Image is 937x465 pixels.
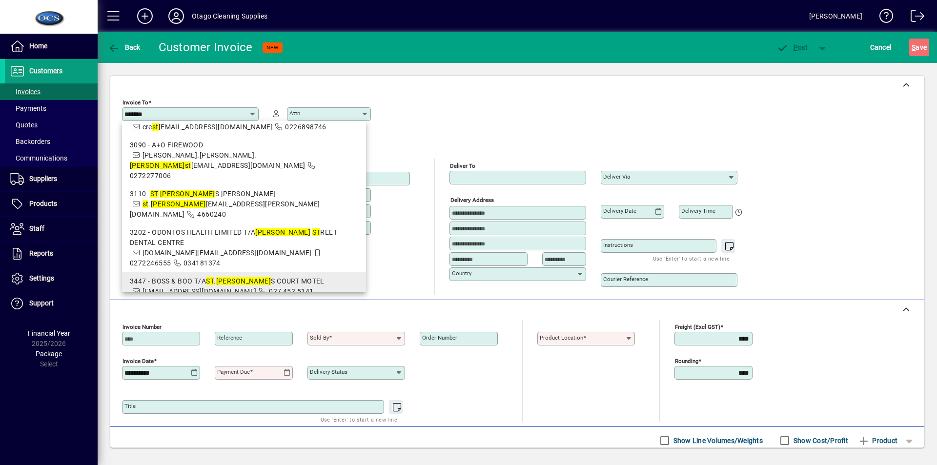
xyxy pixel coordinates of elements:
button: Product [853,432,902,449]
button: Cancel [868,39,894,56]
mat-label: Invoice To [122,99,148,106]
span: Quotes [10,121,38,129]
span: Invoices [10,88,41,96]
em: st [185,162,191,169]
span: Support [29,299,54,307]
span: Customers [29,67,62,75]
em: ST [206,277,214,285]
span: P [794,43,798,51]
div: 3110 - S [PERSON_NAME] [130,189,358,199]
mat-label: Rounding [675,358,698,364]
span: Financial Year [28,329,70,337]
div: 3090 - A+O FIREWOOD [130,140,358,150]
button: Back [105,39,143,56]
span: [DOMAIN_NAME][EMAIL_ADDRESS][DOMAIN_NAME] [143,249,312,257]
mat-label: Courier Reference [603,276,648,283]
mat-label: Deliver To [450,162,475,169]
span: 034181374 [183,259,221,267]
mat-option: 3110 - ST JOHNS CHURCH ROSLYN [122,185,366,223]
em: [PERSON_NAME] [160,190,215,198]
a: Products [5,192,98,216]
span: Cancel [870,40,892,55]
a: Knowledge Base [872,2,894,34]
em: ST [150,190,159,198]
mat-label: Invoice date [122,358,154,364]
mat-hint: Use 'Enter' to start a new line [653,253,730,264]
span: Suppliers [29,175,57,182]
mat-label: Order number [422,334,457,341]
span: Reports [29,249,53,257]
span: Communications [10,154,67,162]
a: Settings [5,266,98,291]
mat-label: Attn [289,110,300,117]
mat-label: Invoice number [122,323,162,330]
div: Otago Cleaning Supplies [192,8,267,24]
mat-label: Title [124,403,136,409]
em: st [152,123,159,131]
a: Support [5,291,98,316]
mat-option: 3202 - ODONTOS HEALTH LIMITED T/A JOHN STREET DENTAL CENTRE [122,223,366,272]
a: Suppliers [5,167,98,191]
span: Package [36,350,62,358]
div: [PERSON_NAME] [809,8,862,24]
a: Logout [903,2,925,34]
span: Products [29,200,57,207]
em: [PERSON_NAME] [130,162,185,169]
span: ost [776,43,808,51]
div: 3202 - ODONTOS HEALTH LIMITED T/A REET DENTAL CENTRE [130,227,358,248]
mat-label: Instructions [603,242,633,248]
mat-label: Product location [540,334,583,341]
span: 0226898746 [285,123,326,131]
span: . [EMAIL_ADDRESS][PERSON_NAME][DOMAIN_NAME] [130,200,320,218]
mat-label: Sold by [310,334,329,341]
em: [PERSON_NAME] [151,200,206,208]
span: NEW [266,44,279,51]
mat-option: 3090 - A+O FIREWOOD [122,136,366,185]
span: 0272277006 [130,172,171,180]
span: ave [912,40,927,55]
mat-label: Deliver via [603,173,630,180]
mat-option: 3447 - BOSS & BOO T/A ST. JOHNS COURT MOTEL [122,272,366,301]
span: Product [858,433,897,448]
div: Customer Invoice [159,40,253,55]
mat-label: Country [452,270,471,277]
em: [PERSON_NAME] [255,228,310,236]
em: st [143,200,149,208]
span: 0272246555 [130,259,171,267]
span: Staff [29,224,44,232]
span: Settings [29,274,54,282]
span: Home [29,42,47,50]
span: cre [EMAIL_ADDRESS][DOMAIN_NAME] [143,123,273,131]
a: Quotes [5,117,98,133]
label: Show Cost/Profit [792,436,848,445]
app-page-header-button: Back [98,39,151,56]
label: Show Line Volumes/Weights [672,436,763,445]
button: Post [772,39,813,56]
span: Backorders [10,138,50,145]
span: 4660240 [197,210,226,218]
a: Invoices [5,83,98,100]
a: Reports [5,242,98,266]
span: [PERSON_NAME].[PERSON_NAME]. [EMAIL_ADDRESS][DOMAIN_NAME] [130,151,306,169]
mat-label: Delivery time [681,207,715,214]
span: Payments [10,104,46,112]
a: Home [5,34,98,59]
em: ST [312,228,321,236]
a: Payments [5,100,98,117]
button: Profile [161,7,192,25]
div: 3447 - BOSS & BOO T/A . S COURT MOTEL [130,276,358,286]
mat-label: Payment due [217,368,250,375]
button: Add [129,7,161,25]
mat-label: Freight (excl GST) [675,323,720,330]
a: Staff [5,217,98,241]
mat-hint: Use 'Enter' to start a new line [321,414,397,425]
button: Save [909,39,929,56]
mat-label: Delivery date [603,207,636,214]
a: Communications [5,150,98,166]
span: S [912,43,916,51]
em: [PERSON_NAME] [216,277,271,285]
span: 027 452 5141 [269,287,313,295]
mat-label: Delivery status [310,368,347,375]
span: Back [108,43,141,51]
a: Backorders [5,133,98,150]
